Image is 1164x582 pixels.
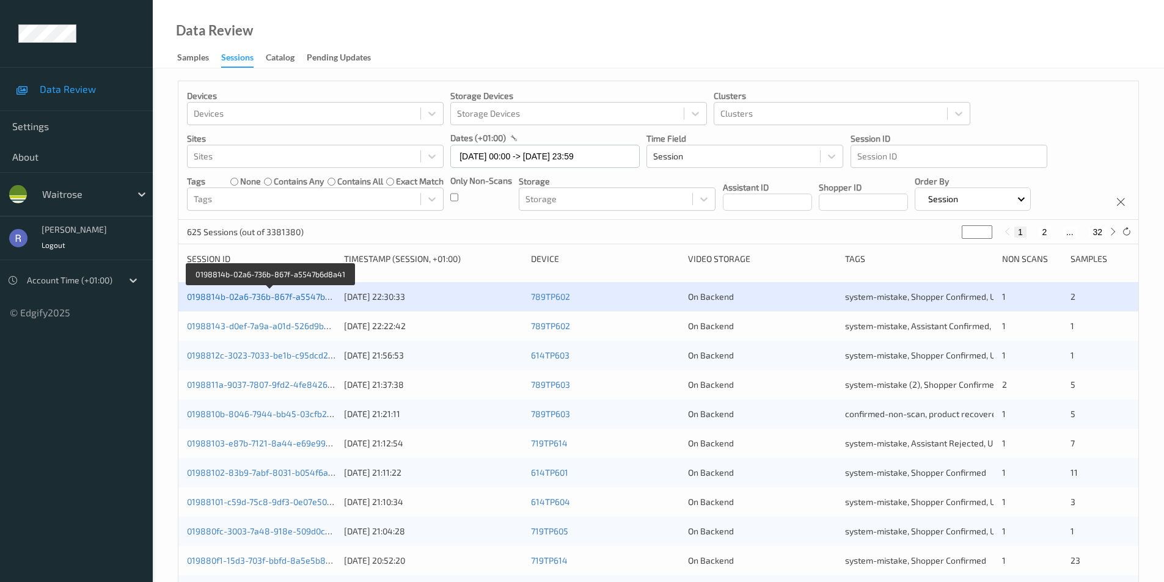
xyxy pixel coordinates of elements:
[688,349,836,362] div: On Backend
[531,555,568,566] a: 719TP614
[531,350,569,360] a: 614TP603
[274,175,324,187] label: contains any
[1071,555,1080,566] span: 23
[177,49,221,67] a: Samples
[344,379,522,391] div: [DATE] 21:37:38
[221,49,266,68] a: Sessions
[307,49,383,67] a: Pending Updates
[531,497,570,507] a: 614TP604
[714,90,970,102] p: Clusters
[344,253,522,265] div: Timestamp (Session, +01:00)
[688,379,836,391] div: On Backend
[240,175,261,187] label: none
[1071,438,1075,448] span: 7
[723,181,812,194] p: Assistant ID
[344,555,522,567] div: [DATE] 20:52:20
[187,253,335,265] div: Session ID
[845,526,1053,536] span: system-mistake, Shopper Confirmed, Unusual-Activity
[187,175,205,187] p: Tags
[1071,497,1075,507] span: 3
[531,379,570,390] a: 789TP603
[845,253,994,265] div: Tags
[176,24,253,37] div: Data Review
[845,321,1056,331] span: system-mistake, Assistant Confirmed, Unusual-Activity
[266,51,295,67] div: Catalog
[344,349,522,362] div: [DATE] 21:56:53
[1014,227,1027,238] button: 1
[845,438,1121,448] span: system-mistake, Assistant Rejected, Unusual-Activity, Picklist item alert
[1071,467,1078,478] span: 11
[845,409,1157,419] span: confirmed-non-scan, product recovered, recovered product, Shopper Confirmed
[1071,321,1074,331] span: 1
[1071,291,1075,302] span: 2
[519,175,716,187] p: Storage
[1002,291,1006,302] span: 1
[688,320,836,332] div: On Backend
[819,181,908,194] p: Shopper ID
[688,253,836,265] div: Video Storage
[337,175,383,187] label: contains all
[344,496,522,508] div: [DATE] 21:10:34
[1089,227,1106,238] button: 32
[396,175,444,187] label: exact match
[187,350,348,360] a: 0198812c-3023-7033-be1b-c95dcd2f110c
[1063,227,1077,238] button: ...
[187,526,355,536] a: 019880fc-3003-7a48-918e-509d0c5eb686
[1002,497,1006,507] span: 1
[845,467,986,478] span: system-mistake, Shopper Confirmed
[1038,227,1050,238] button: 2
[851,133,1047,145] p: Session ID
[1071,350,1074,360] span: 1
[688,496,836,508] div: On Backend
[688,408,836,420] div: On Backend
[1002,350,1006,360] span: 1
[187,321,354,331] a: 01988143-d0ef-7a9a-a01d-526d9b83783b
[845,291,1053,302] span: system-mistake, Shopper Confirmed, Unusual-Activity
[688,437,836,449] div: On Backend
[845,555,986,566] span: system-mistake, Shopper Confirmed
[1071,409,1075,419] span: 5
[187,226,304,238] p: 625 Sessions (out of 3381380)
[845,350,1053,360] span: system-mistake, Shopper Confirmed, Unusual-Activity
[450,132,506,144] p: dates (+01:00)
[688,525,836,537] div: On Backend
[915,175,1031,187] p: Order By
[531,253,679,265] div: Device
[1002,253,1061,265] div: Non Scans
[1071,253,1130,265] div: Samples
[344,408,522,420] div: [DATE] 21:21:11
[1071,526,1074,536] span: 1
[1002,379,1007,390] span: 2
[187,291,354,302] a: 0198814b-02a6-736b-867f-a5547b6d8a41
[1002,321,1006,331] span: 1
[646,133,843,145] p: Time Field
[450,90,707,102] p: Storage Devices
[344,291,522,303] div: [DATE] 22:30:33
[1002,438,1006,448] span: 1
[531,438,568,448] a: 719TP614
[1002,526,1006,536] span: 1
[187,133,444,145] p: Sites
[187,409,354,419] a: 0198810b-8046-7944-bb45-03cfb27fb39d
[344,437,522,449] div: [DATE] 21:12:54
[531,526,568,536] a: 719TP605
[531,467,568,478] a: 614TP601
[688,467,836,479] div: On Backend
[688,291,836,303] div: On Backend
[344,320,522,332] div: [DATE] 22:22:42
[187,497,351,507] a: 01988101-c59d-75c8-9df3-0e07e50b8a16
[187,438,352,448] a: 01988103-e87b-7121-8a44-e69e992a1fb3
[1002,409,1006,419] span: 1
[845,497,1053,507] span: system-mistake, Shopper Confirmed, Unusual-Activity
[187,90,444,102] p: Devices
[221,51,254,68] div: Sessions
[688,555,836,567] div: On Backend
[531,321,570,331] a: 789TP602
[1002,555,1006,566] span: 1
[450,175,512,187] p: Only Non-Scans
[177,51,209,67] div: Samples
[187,555,350,566] a: 019880f1-15d3-703f-bbfd-8a5e5b8e48f0
[187,379,351,390] a: 0198811a-9037-7807-9fd2-4fe842674e4f
[1002,467,1006,478] span: 1
[531,409,570,419] a: 789TP603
